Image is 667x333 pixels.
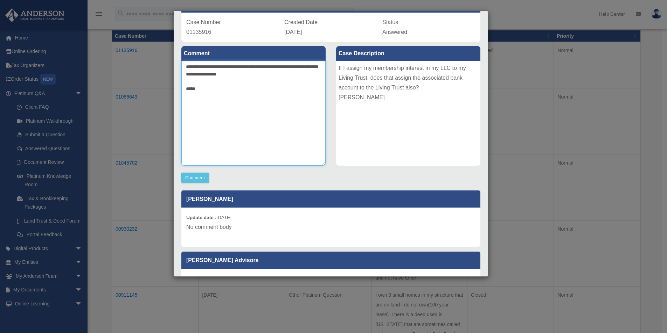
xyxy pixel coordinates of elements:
[382,19,398,25] span: Status
[186,276,231,281] small: [DATE]
[181,173,209,183] button: Comment
[186,215,231,220] small: [DATE]
[181,190,480,208] p: [PERSON_NAME]
[336,46,480,61] label: Case Description
[284,29,302,35] span: [DATE]
[186,215,216,220] b: Update date :
[186,222,475,232] p: No comment body
[186,29,211,35] span: 01135916
[186,19,221,25] span: Case Number
[382,29,407,35] span: Answered
[186,276,216,281] b: Update date :
[181,252,480,269] p: [PERSON_NAME] Advisors
[284,19,318,25] span: Created Date
[336,61,480,166] div: If I assign my membership interest in my LLC to my Living Trust, does that assign the associated ...
[181,46,326,61] label: Comment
